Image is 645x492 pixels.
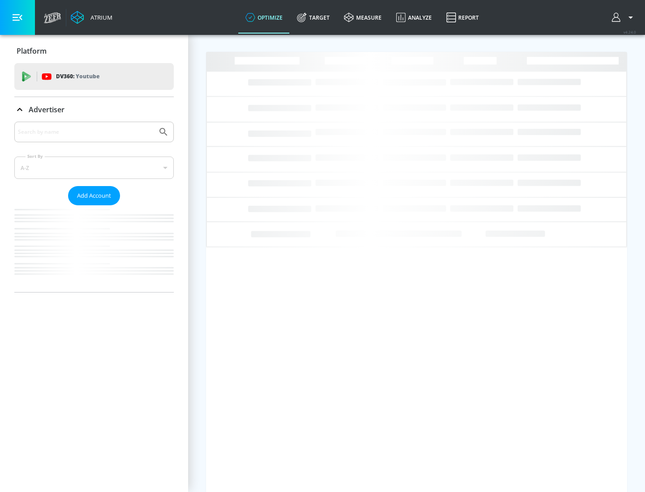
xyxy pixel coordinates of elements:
button: Add Account [68,186,120,205]
a: Analyze [389,1,439,34]
a: measure [337,1,389,34]
label: Sort By [26,153,45,159]
div: Platform [14,38,174,64]
span: v 4.24.0 [623,30,636,34]
input: Search by name [18,126,154,138]
p: Youtube [76,72,99,81]
span: Add Account [77,191,111,201]
p: Advertiser [29,105,64,115]
a: Atrium [71,11,112,24]
div: Advertiser [14,122,174,292]
a: Target [290,1,337,34]
nav: list of Advertiser [14,205,174,292]
p: Platform [17,46,47,56]
div: Atrium [87,13,112,21]
a: Report [439,1,486,34]
div: DV360: Youtube [14,63,174,90]
p: DV360: [56,72,99,81]
div: A-Z [14,157,174,179]
a: optimize [238,1,290,34]
div: Advertiser [14,97,174,122]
